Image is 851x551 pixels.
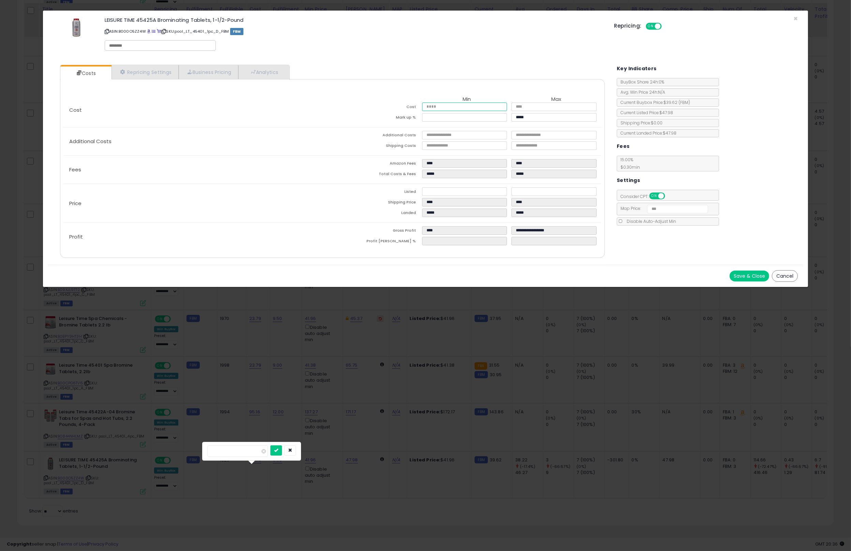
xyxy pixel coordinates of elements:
p: Profit [64,234,332,240]
span: Avg. Win Price 24h: N/A [617,89,665,95]
p: Cost [64,107,332,113]
th: Max [511,96,601,103]
span: Shipping Price: $0.00 [617,120,662,126]
a: Analytics [238,65,289,79]
span: BuyBox Share 24h: 0% [617,79,664,85]
span: Disable Auto-Adjust Min [623,218,676,224]
span: ( FBM ) [678,100,690,105]
span: ON [646,24,655,29]
td: Landed [332,209,422,219]
span: $0.30 min [617,164,640,170]
a: All offer listings [152,29,155,34]
td: Amazon Fees [332,159,422,170]
p: Additional Costs [64,139,332,144]
a: Your listing only [157,29,161,34]
a: Repricing Settings [111,65,179,79]
span: Map Price: [617,205,708,211]
span: Current Listed Price: $47.98 [617,110,673,116]
td: Additional Costs [332,131,422,141]
h3: LEISURE TIME 45425A Brominating Tablets, 1-1/2-Pound [105,17,604,22]
a: Costs [60,66,111,80]
th: Min [422,96,512,103]
button: Save & Close [730,271,769,281]
h5: Settings [617,176,640,185]
span: OFF [664,193,675,199]
span: × [793,14,798,24]
span: FBM [230,28,244,35]
td: Cost [332,103,422,113]
span: OFF [660,24,671,29]
span: Current Buybox Price: [617,100,690,105]
span: ON [650,193,658,199]
img: 41BHep7DbSL._SL60_.jpg [66,17,87,38]
p: ASIN: B000O5ZZ4W | SKU: pool_LT_45401_1pc_D_FBM [105,26,604,37]
td: Mark up % [332,113,422,124]
span: 15.00 % [617,157,640,170]
h5: Fees [617,142,630,151]
button: Cancel [772,270,798,282]
td: Profit [PERSON_NAME] % [332,237,422,247]
h5: Repricing: [614,23,642,29]
td: Gross Profit [332,226,422,237]
a: BuyBox page [147,29,151,34]
p: Price [64,201,332,206]
td: Shipping Costs [332,141,422,152]
span: $39.62 [663,100,690,105]
span: Current Landed Price: $47.98 [617,130,676,136]
p: Fees [64,167,332,172]
span: Consider CPT: [617,194,674,199]
td: Shipping Price [332,198,422,209]
td: Total Costs & Fees [332,170,422,180]
td: Listed [332,187,422,198]
h5: Key Indicators [617,64,657,73]
a: Business Pricing [179,65,238,79]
